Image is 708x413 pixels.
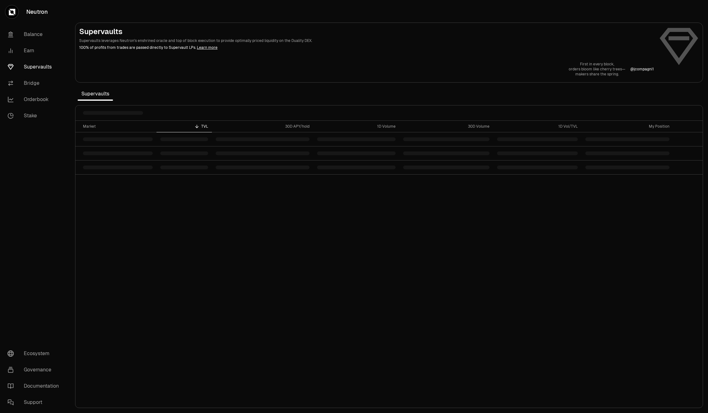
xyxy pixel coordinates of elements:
[79,38,654,43] p: Supervaults leverages Neutron's enshrined oracle and top of block execution to provide optimally ...
[3,26,68,43] a: Balance
[3,75,68,91] a: Bridge
[3,362,68,378] a: Governance
[585,124,670,129] div: My Position
[3,91,68,108] a: Orderbook
[569,62,625,77] a: First in every block,orders bloom like cherry trees—makers share the spring.
[79,27,654,37] h2: Supervaults
[569,62,625,67] p: First in every block,
[630,67,654,72] p: @ jcompagni1
[3,59,68,75] a: Supervaults
[3,108,68,124] a: Stake
[78,88,113,100] span: Supervaults
[3,378,68,394] a: Documentation
[630,67,654,72] a: @jcompagni1
[403,124,490,129] div: 30D Volume
[216,124,310,129] div: 30D APY/hold
[3,43,68,59] a: Earn
[3,394,68,410] a: Support
[3,345,68,362] a: Ecosystem
[160,124,208,129] div: TVL
[569,72,625,77] p: makers share the spring.
[197,45,218,50] a: Learn more
[569,67,625,72] p: orders bloom like cherry trees—
[83,124,153,129] div: Market
[317,124,395,129] div: 1D Volume
[79,45,654,50] p: 100% of profits from trades are passed directly to Supervault LPs.
[497,124,578,129] div: 1D Vol/TVL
